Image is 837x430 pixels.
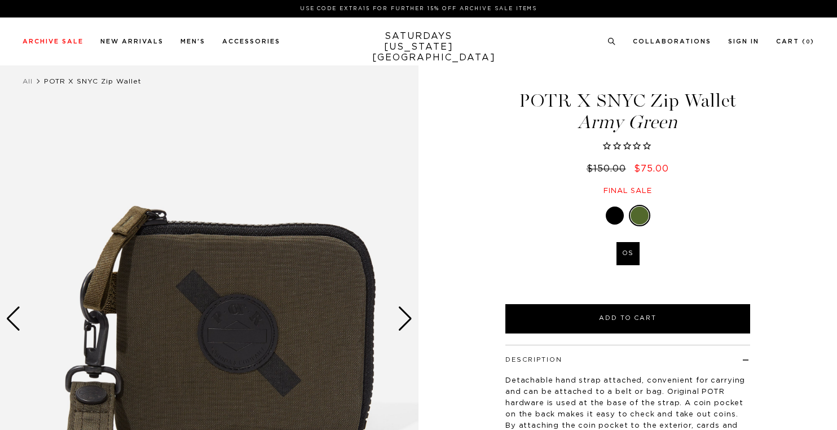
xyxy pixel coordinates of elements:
[504,141,752,153] span: Rated 0.0 out of 5 stars 0 reviews
[806,40,810,45] small: 0
[616,242,640,265] label: OS
[23,38,83,45] a: Archive Sale
[398,306,413,331] div: Next slide
[633,38,711,45] a: Collaborations
[634,164,669,173] span: $75.00
[6,306,21,331] div: Previous slide
[505,357,562,363] button: Description
[587,164,631,173] del: $150.00
[23,78,33,85] a: All
[504,186,752,196] div: Final sale
[505,304,750,334] button: Add to Cart
[504,113,752,131] span: Army Green
[100,38,164,45] a: New Arrivals
[27,5,810,13] p: Use Code EXTRA15 for Further 15% Off Archive Sale Items
[180,38,205,45] a: Men's
[776,38,814,45] a: Cart (0)
[372,31,465,63] a: SATURDAYS[US_STATE][GEOGRAPHIC_DATA]
[504,91,752,131] h1: POTR X SNYC Zip Wallet
[222,38,280,45] a: Accessories
[728,38,759,45] a: Sign In
[44,78,142,85] span: POTR X SNYC Zip Wallet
